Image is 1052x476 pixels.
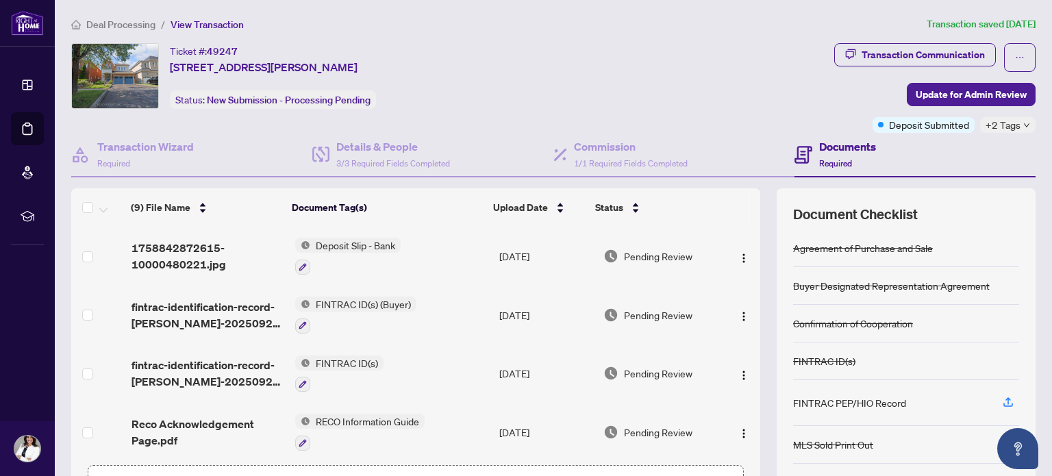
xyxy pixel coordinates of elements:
h4: Commission [574,138,688,155]
span: [STREET_ADDRESS][PERSON_NAME] [170,59,358,75]
span: Update for Admin Review [916,84,1027,105]
h4: Transaction Wizard [97,138,194,155]
span: fintrac-identification-record-[PERSON_NAME]-20250924-162148.pdf [131,357,284,390]
button: Update for Admin Review [907,83,1036,106]
img: Document Status [603,308,618,323]
span: Deposit Submitted [889,117,969,132]
td: [DATE] [494,286,598,345]
span: ellipsis [1015,53,1025,62]
span: 1/1 Required Fields Completed [574,158,688,168]
span: +2 Tags [986,117,1020,133]
img: Logo [738,428,749,439]
td: [DATE] [494,345,598,403]
th: (9) File Name [125,188,286,227]
img: IMG-E12296845_1.jpg [72,44,158,108]
div: FINTRAC ID(s) [793,353,855,368]
span: Pending Review [624,366,692,381]
img: Logo [738,253,749,264]
div: Ticket #: [170,43,238,59]
li: / [161,16,165,32]
button: Logo [733,421,755,443]
img: Status Icon [295,414,310,429]
span: Upload Date [493,200,548,215]
img: Logo [738,370,749,381]
span: Pending Review [624,308,692,323]
td: [DATE] [494,227,598,286]
span: (9) File Name [131,200,190,215]
div: Status: [170,90,376,109]
span: RECO Information Guide [310,414,425,429]
h4: Details & People [336,138,450,155]
span: View Transaction [171,18,244,31]
span: 3/3 Required Fields Completed [336,158,450,168]
span: 49247 [207,45,238,58]
button: Status IconFINTRAC ID(s) [295,355,384,392]
button: Logo [733,304,755,326]
img: Profile Icon [14,436,40,462]
span: Pending Review [624,249,692,264]
span: Required [819,158,852,168]
article: Transaction saved [DATE] [927,16,1036,32]
img: Status Icon [295,238,310,253]
div: Buyer Designated Representation Agreement [793,278,990,293]
th: Status [590,188,714,227]
div: Transaction Communication [862,44,985,66]
span: Document Checklist [793,205,918,224]
span: FINTRAC ID(s) [310,355,384,371]
span: fintrac-identification-record-[PERSON_NAME]-20250925-161219.pdf [131,299,284,331]
img: Logo [738,311,749,322]
h4: Documents [819,138,876,155]
th: Document Tag(s) [286,188,488,227]
button: Status IconFINTRAC ID(s) (Buyer) [295,297,416,334]
img: logo [11,10,44,36]
span: Pending Review [624,425,692,440]
span: 1758842872615-10000480221.jpg [131,240,284,273]
button: Status IconDeposit Slip - Bank [295,238,401,275]
span: New Submission - Processing Pending [207,94,371,106]
button: Transaction Communication [834,43,996,66]
span: Deposit Slip - Bank [310,238,401,253]
div: MLS Sold Print Out [793,437,873,452]
img: Document Status [603,366,618,381]
button: Logo [733,362,755,384]
img: Status Icon [295,297,310,312]
span: Deal Processing [86,18,155,31]
td: [DATE] [494,403,598,462]
span: Reco Acknowledgement Page.pdf [131,416,284,449]
div: Confirmation of Cooperation [793,316,913,331]
span: down [1023,122,1030,129]
button: Status IconRECO Information Guide [295,414,425,451]
button: Logo [733,245,755,267]
span: home [71,20,81,29]
img: Status Icon [295,355,310,371]
span: Status [595,200,623,215]
span: Required [97,158,130,168]
th: Upload Date [488,188,590,227]
div: Agreement of Purchase and Sale [793,240,933,255]
div: FINTRAC PEP/HIO Record [793,395,906,410]
img: Document Status [603,425,618,440]
span: FINTRAC ID(s) (Buyer) [310,297,416,312]
button: Open asap [997,428,1038,469]
img: Document Status [603,249,618,264]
